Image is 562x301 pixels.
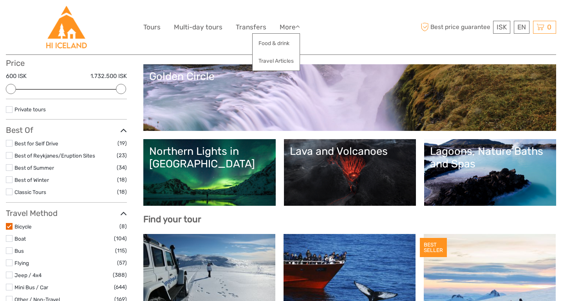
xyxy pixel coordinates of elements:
a: Flying [14,260,29,266]
span: (19) [117,139,127,148]
a: Multi-day tours [174,22,222,33]
div: Golden Circle [149,70,550,83]
span: (18) [117,187,127,196]
a: Bus [14,248,24,254]
div: Northern Lights in [GEOGRAPHIC_DATA] [149,145,269,170]
span: (104) [114,234,127,243]
a: Tours [143,22,161,33]
h3: Travel Method [6,209,127,218]
img: Hostelling International [45,6,88,49]
button: Open LiveChat chat widget [90,12,99,22]
a: Mini Bus / Car [14,284,48,290]
span: (18) [117,175,127,184]
span: (34) [117,163,127,172]
a: Northern Lights in [GEOGRAPHIC_DATA] [149,145,269,200]
span: ISK [497,23,507,31]
b: Find your tour [143,214,201,225]
span: (388) [113,270,127,279]
a: Bicycle [14,223,32,230]
span: (644) [114,283,127,292]
div: Lava and Volcanoes [290,145,410,158]
a: More [280,22,300,33]
a: Lagoons, Nature Baths and Spas [430,145,550,200]
label: 1.732.500 ISK [90,72,127,80]
a: Best of Winter [14,177,49,183]
a: Food & drink [253,36,300,51]
a: Private tours [14,106,46,112]
p: We're away right now. Please check back later! [11,14,89,20]
span: Best price guarantee [419,21,491,34]
a: Best of Summer [14,165,54,171]
a: Best for Self Drive [14,140,58,147]
a: Best of Reykjanes/Eruption Sites [14,152,95,159]
span: (57) [117,258,127,267]
a: Jeep / 4x4 [14,272,42,278]
a: Lava and Volcanoes [290,145,410,200]
span: (115) [115,246,127,255]
div: Lagoons, Nature Baths and Spas [430,145,550,170]
a: Transfers [236,22,266,33]
a: Classic Tours [14,189,46,195]
a: Travel Articles [253,53,300,69]
a: Boat [14,236,26,242]
span: (23) [117,151,127,160]
a: Golden Circle [149,70,550,125]
div: BEST SELLER [420,238,447,257]
h3: Best Of [6,125,127,135]
span: (8) [119,222,127,231]
h3: Price [6,58,127,68]
div: EN [514,21,529,34]
span: 0 [546,23,553,31]
label: 600 ISK [6,72,27,80]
